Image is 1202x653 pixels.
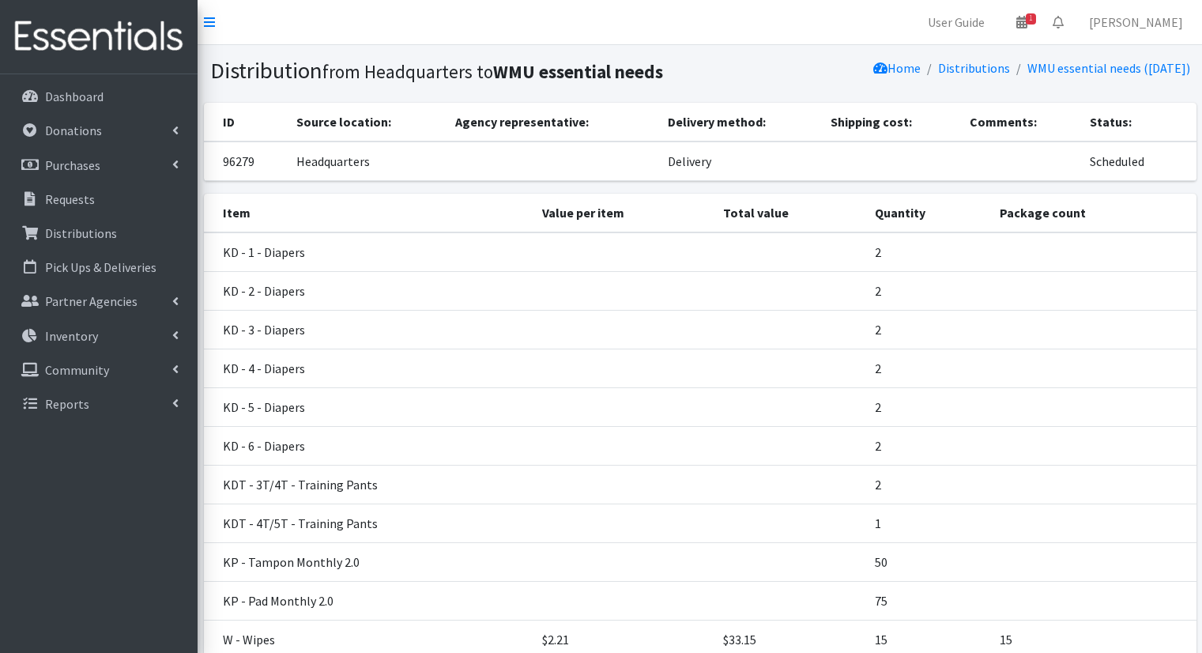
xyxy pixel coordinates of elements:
[6,251,191,283] a: Pick Ups & Deliveries
[865,465,990,504] td: 2
[6,10,191,63] img: HumanEssentials
[865,426,990,465] td: 2
[873,60,921,76] a: Home
[714,194,865,232] th: Total value
[658,142,821,181] td: Delivery
[287,142,446,181] td: Headquarters
[45,191,95,207] p: Requests
[865,232,990,272] td: 2
[865,387,990,426] td: 2
[865,194,990,232] th: Quantity
[6,149,191,181] a: Purchases
[990,194,1196,232] th: Package count
[204,349,533,387] td: KD - 4 - Diapers
[204,103,288,142] th: ID
[6,115,191,146] a: Donations
[45,293,138,309] p: Partner Agencies
[204,581,533,620] td: KP - Pad Monthly 2.0
[938,60,1010,76] a: Distributions
[658,103,821,142] th: Delivery method:
[865,349,990,387] td: 2
[533,194,714,232] th: Value per item
[865,271,990,310] td: 2
[865,581,990,620] td: 75
[6,354,191,386] a: Community
[1076,6,1196,38] a: [PERSON_NAME]
[1080,142,1196,181] td: Scheduled
[6,81,191,112] a: Dashboard
[493,60,663,83] b: WMU essential needs
[915,6,997,38] a: User Guide
[322,60,663,83] small: from Headquarters to
[204,387,533,426] td: KD - 5 - Diapers
[821,103,961,142] th: Shipping cost:
[204,504,533,542] td: KDT - 4T/5T - Training Pants
[204,232,533,272] td: KD - 1 - Diapers
[960,103,1080,142] th: Comments:
[204,271,533,310] td: KD - 2 - Diapers
[6,285,191,317] a: Partner Agencies
[446,103,658,142] th: Agency representative:
[865,310,990,349] td: 2
[204,194,533,232] th: Item
[204,310,533,349] td: KD - 3 - Diapers
[6,217,191,249] a: Distributions
[865,504,990,542] td: 1
[45,396,89,412] p: Reports
[204,542,533,581] td: KP - Tampon Monthly 2.0
[204,426,533,465] td: KD - 6 - Diapers
[6,183,191,215] a: Requests
[6,388,191,420] a: Reports
[45,89,104,104] p: Dashboard
[45,225,117,241] p: Distributions
[45,123,102,138] p: Donations
[6,320,191,352] a: Inventory
[1027,60,1190,76] a: WMU essential needs ([DATE])
[45,259,156,275] p: Pick Ups & Deliveries
[45,328,98,344] p: Inventory
[45,157,100,173] p: Purchases
[210,57,695,85] h1: Distribution
[1004,6,1040,38] a: 1
[865,542,990,581] td: 50
[287,103,446,142] th: Source location:
[204,465,533,504] td: KDT - 3T/4T - Training Pants
[204,142,288,181] td: 96279
[45,362,109,378] p: Community
[1080,103,1196,142] th: Status:
[1026,13,1036,25] span: 1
